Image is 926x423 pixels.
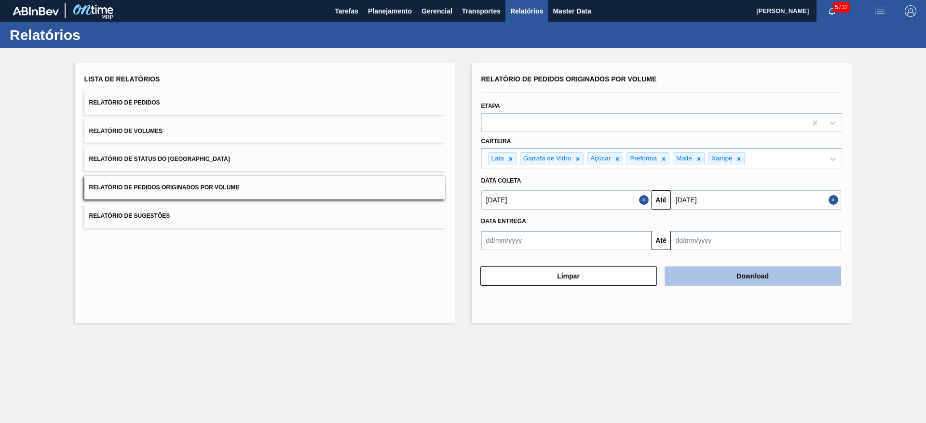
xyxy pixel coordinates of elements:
img: Logout [905,5,916,17]
button: Limpar [480,266,657,286]
button: Notificações [817,4,847,18]
label: Etapa [481,103,500,109]
button: Relatório de Pedidos [84,91,445,115]
button: Relatório de Volumes [84,119,445,143]
button: Download [665,266,841,286]
img: TNhmsLtSVTkK8tSr43FrP2fwEKptu5GPRR3wAAAABJRU5ErkJggg== [13,7,59,15]
input: dd/mm/yyyy [481,231,652,250]
span: Relatório de Status do [GEOGRAPHIC_DATA] [89,156,230,162]
button: Relatório de Sugestões [84,204,445,228]
div: Preforma [627,153,658,165]
button: Até [652,190,671,210]
span: 5732 [833,2,850,13]
label: Carteira [481,138,511,145]
span: Relatório de Pedidos Originados por Volume [481,75,657,83]
span: Relatório de Pedidos Originados por Volume [89,184,240,191]
span: Data entrega [481,218,526,225]
div: Garrafa de Vidro [520,153,573,165]
button: Close [639,190,652,210]
span: Master Data [553,5,591,17]
span: Relatório de Pedidos [89,99,160,106]
span: Lista de Relatórios [84,75,160,83]
span: Tarefas [335,5,358,17]
span: Data coleta [481,177,521,184]
h1: Relatórios [10,29,181,40]
input: dd/mm/yyyy [671,190,841,210]
button: Até [652,231,671,250]
button: Relatório de Pedidos Originados por Volume [84,176,445,199]
div: Lata [489,153,505,165]
span: Transportes [462,5,501,17]
div: Xarope [708,153,734,165]
input: dd/mm/yyyy [671,231,841,250]
span: Relatórios [510,5,543,17]
div: Açúcar [587,153,612,165]
div: Malte [673,153,694,165]
button: Close [829,190,841,210]
span: Gerencial [422,5,452,17]
input: dd/mm/yyyy [481,190,652,210]
img: userActions [874,5,885,17]
span: Relatório de Sugestões [89,212,170,219]
button: Relatório de Status do [GEOGRAPHIC_DATA] [84,147,445,171]
span: Relatório de Volumes [89,128,163,134]
span: Planejamento [368,5,412,17]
